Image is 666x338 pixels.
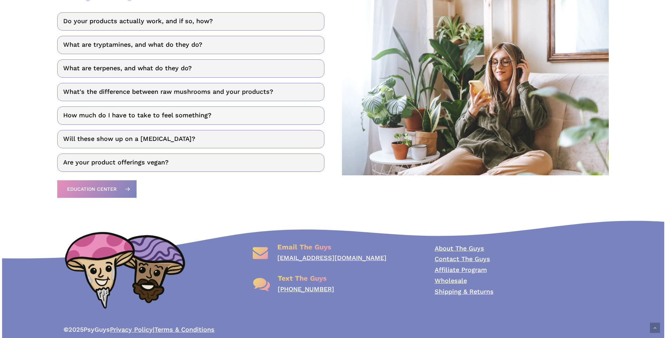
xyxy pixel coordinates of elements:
a: Privacy Policy [110,326,153,333]
span: Email The Guys [277,243,331,251]
span: PsyGuys | [64,326,215,335]
a: Affiliate Program [435,266,487,273]
a: Education Center [57,180,137,198]
a: What are tryptamines, and what do they do? [57,36,324,54]
a: Wholesale [435,277,467,284]
a: Shipping & Returns [435,288,494,295]
a: Contact The Guys [435,255,490,262]
b: © [64,326,68,333]
span: Education Center [67,186,117,193]
a: What's the difference between raw mushrooms and your products? [57,83,324,101]
span: Text The Guys [278,274,327,282]
span: 2025 [68,326,84,333]
a: About The Guys [435,245,484,252]
a: Do your products actually work, and if so, how? [57,12,324,31]
a: Will these show up on a [MEDICAL_DATA]? [57,130,324,148]
a: Back to top [650,323,660,333]
a: What are terpenes, and what do they do? [57,59,324,78]
a: [PHONE_NUMBER] [278,285,334,293]
img: PsyGuys Heads Logo [64,224,186,316]
a: Terms & Conditions [154,326,215,333]
a: [EMAIL_ADDRESS][DOMAIN_NAME] [277,254,387,261]
a: How much do I have to take to feel something? [57,106,324,125]
a: Are your product offerings vegan? [57,154,324,172]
